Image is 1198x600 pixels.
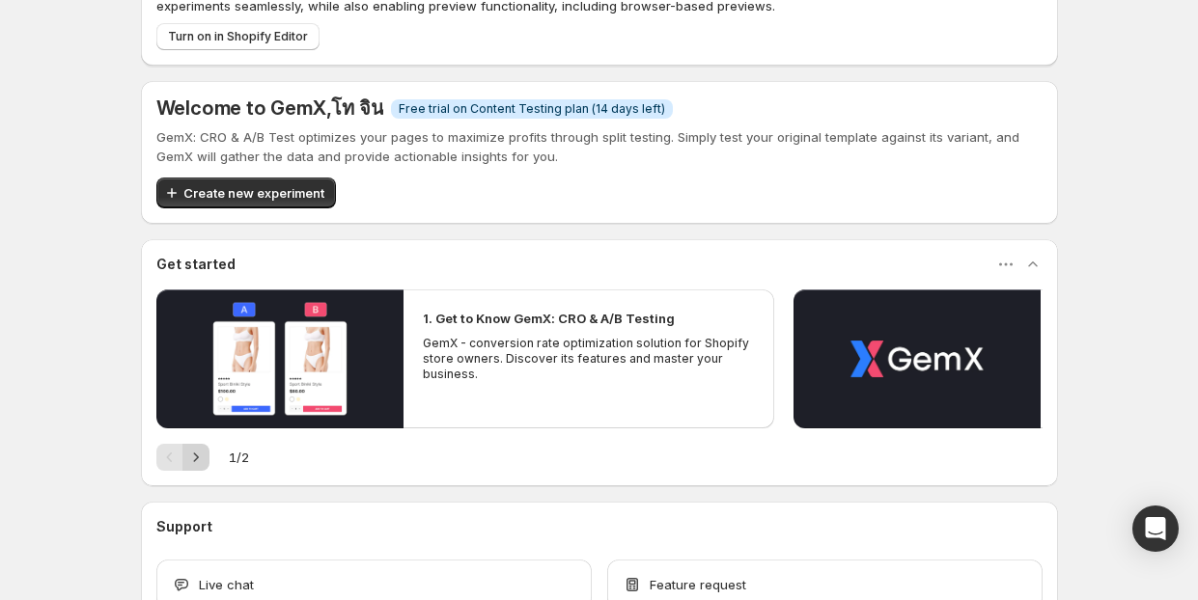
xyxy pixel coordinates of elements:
[156,444,209,471] nav: Pagination
[168,29,308,44] span: Turn on in Shopify Editor
[156,177,336,208] button: Create new experiment
[199,575,254,594] span: Live chat
[1132,505,1179,552] div: Open Intercom Messenger
[156,127,1043,166] p: GemX: CRO & A/B Test optimizes your pages to maximize profits through split testing. Simply test ...
[156,96,384,120] h5: Welcome to GemX
[399,101,665,117] span: Free trial on Content Testing plan (14 days left)
[156,289,404,428] button: Play video
[794,289,1041,428] button: Play video
[182,444,209,471] button: Next
[156,23,320,50] button: Turn on in Shopify Editor
[183,183,324,203] span: Create new experiment
[423,336,755,382] p: GemX - conversion rate optimization solution for Shopify store owners. Discover its features and ...
[650,575,746,594] span: Feature request
[229,448,249,467] span: 1 / 2
[156,517,212,536] h3: Support
[156,255,236,274] h3: Get started
[326,96,384,120] span: , โท จิน
[423,309,675,328] h2: 1. Get to Know GemX: CRO & A/B Testing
